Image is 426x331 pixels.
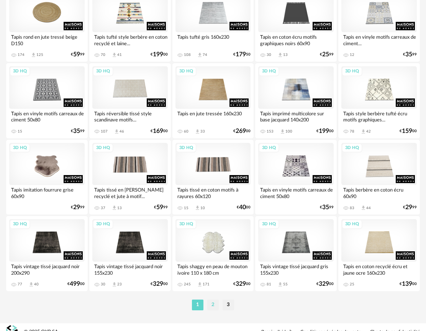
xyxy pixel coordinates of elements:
[350,282,354,287] div: 25
[92,109,168,124] div: Tapis réversible tissé style scandinave motifs...
[258,262,334,277] div: Tapis vintage tissé jacquard gris 155x230
[259,143,279,153] div: 3D HQ
[111,282,117,287] span: Download icon
[9,262,85,277] div: Tapis vintage tissé jacquard noir 200x290
[233,129,251,134] div: € 00
[195,129,200,134] span: Download icon
[200,129,205,134] div: 33
[237,205,251,210] div: € 00
[6,140,88,215] a: 3D HQ Tapis imitation fourrure grise 60x90 €2999
[197,282,203,287] span: Download icon
[71,52,85,57] div: € 99
[283,282,288,287] div: 55
[93,143,113,153] div: 3D HQ
[267,282,271,287] div: 81
[92,262,168,277] div: Tapis vintage tissé jacquard noir 155x230
[175,32,251,48] div: Tapis tufté gris 160x230
[267,129,274,134] div: 153
[176,67,197,76] div: 3D HQ
[322,52,329,57] span: 25
[6,63,88,138] a: 3D HQ Tapis en vinyle motifs carreaux de ciment 50x80 15 €3599
[342,143,362,153] div: 3D HQ
[10,67,30,76] div: 3D HQ
[89,216,171,291] a: 3D HQ Tapis vintage tissé jacquard noir 155x230 30 Download icon 23 €32900
[184,282,191,287] div: 245
[151,52,168,57] div: € 00
[405,205,412,210] span: 29
[233,282,251,287] div: € 00
[172,63,254,138] a: 3D HQ Tapis en jute tressée 160x230 60 Download icon 33 €26900
[400,282,417,287] div: € 00
[67,282,85,287] div: € 00
[34,282,39,287] div: 40
[176,220,197,229] div: 3D HQ
[153,282,163,287] span: 329
[403,52,417,57] div: € 99
[153,129,163,134] span: 169
[402,129,412,134] span: 159
[236,129,246,134] span: 269
[117,282,122,287] div: 23
[151,129,168,134] div: € 00
[18,282,22,287] div: 77
[402,282,412,287] span: 139
[320,205,334,210] div: € 99
[9,185,85,200] div: Tapis imitation fourrure grise 60x90
[31,52,36,58] span: Download icon
[101,282,105,287] div: 30
[156,205,163,210] span: 59
[350,206,354,210] div: 83
[93,67,113,76] div: 3D HQ
[9,32,85,48] div: Tapis rond en jute tressé beige D150
[175,262,251,277] div: Tapis shaggy en peau de mouton ivoire 110 x 180 cm
[111,52,117,58] span: Download icon
[154,205,168,210] div: € 99
[341,32,417,48] div: Tapis en vinyle motifs carreaux de ciment...
[350,52,354,57] div: 12
[400,129,417,134] div: € 00
[120,129,124,134] div: 46
[280,129,285,134] span: Download icon
[203,52,207,57] div: 74
[184,52,191,57] div: 108
[283,52,288,57] div: 13
[111,205,117,211] span: Download icon
[258,185,334,200] div: Tapis en vinyle motifs carreaux de ciment 50x80
[9,109,85,124] div: Tapis en vinyle motifs carreaux de ciment 50x80
[342,220,362,229] div: 3D HQ
[338,63,420,138] a: 3D HQ Tapis style berbère tufté écru motifs graphiques... 78 Download icon 42 €15900
[203,282,210,287] div: 171
[172,140,254,215] a: 3D HQ Tapis tissé en coton motifs à rayures 60x120 15 Download icon 10 €4000
[258,109,334,124] div: Tapis imprimé multicolore sur base jacquard 140x200
[341,109,417,124] div: Tapis style berbère tufté écru motifs graphiques...
[73,205,80,210] span: 29
[36,52,43,57] div: 125
[101,129,108,134] div: 107
[28,282,34,287] span: Download icon
[338,140,420,215] a: 3D HQ Tapis berbère en coton écru 60x90 83 Download icon 44 €2999
[316,282,334,287] div: € 00
[360,129,366,134] span: Download icon
[192,300,203,310] li: 1
[223,300,234,310] li: 3
[319,282,329,287] span: 329
[101,52,105,57] div: 70
[316,129,334,134] div: € 00
[101,206,105,210] div: 37
[92,185,168,200] div: Tapis tissé en [PERSON_NAME] recyclé et jute à motif...
[366,129,371,134] div: 42
[236,282,246,287] span: 329
[200,206,205,210] div: 10
[172,216,254,291] a: 3D HQ Tapis shaggy en peau de mouton ivoire 110 x 180 cm 245 Download icon 171 €32900
[10,143,30,153] div: 3D HQ
[320,52,334,57] div: € 99
[259,67,279,76] div: 3D HQ
[6,216,88,291] a: 3D HQ Tapis vintage tissé jacquard noir 200x290 77 Download icon 40 €49900
[259,220,279,229] div: 3D HQ
[151,282,168,287] div: € 00
[255,63,337,138] a: 3D HQ Tapis imprimé multicolore sur base jacquard 140x200 153 Download icon 100 €19900
[207,300,219,310] li: 2
[239,205,246,210] span: 40
[255,140,337,215] a: 3D HQ Tapis en vinyle motifs carreaux de ciment 50x80 €3599
[366,206,371,210] div: 44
